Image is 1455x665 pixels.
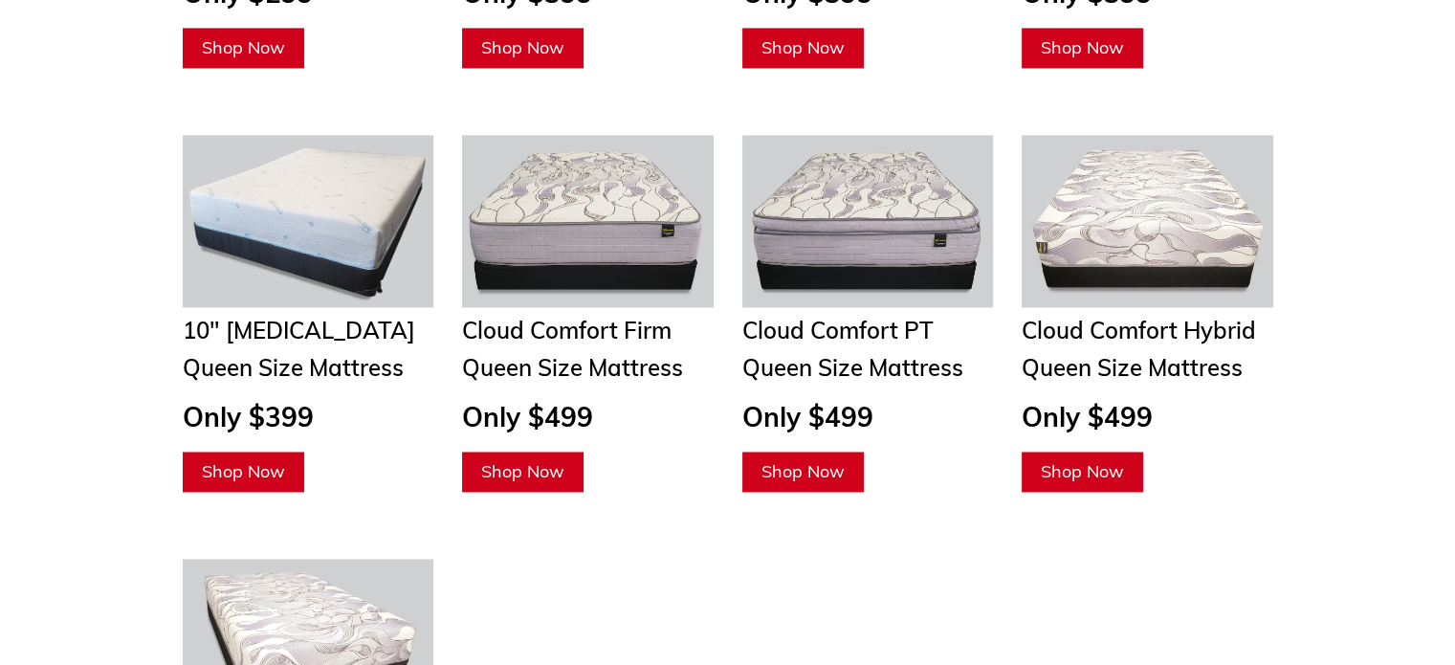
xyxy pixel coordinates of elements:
[462,353,683,382] span: Queen Size Mattress
[742,135,994,307] img: cloud-comfort-pillow-top-mattress
[1022,452,1143,492] a: Shop Now
[183,452,304,492] a: Shop Now
[183,28,304,68] a: Shop Now
[183,353,404,382] span: Queen Size Mattress
[202,36,285,58] span: Shop Now
[761,460,845,482] span: Shop Now
[462,452,584,492] a: Shop Now
[183,316,415,344] span: 10" [MEDICAL_DATA]
[1022,316,1256,344] span: Cloud Comfort Hybrid
[1041,460,1124,482] span: Shop Now
[761,36,845,58] span: Shop Now
[1041,36,1124,58] span: Shop Now
[1022,135,1273,307] img: cloud comfort hybrid mattress
[742,452,864,492] a: Shop Now
[202,460,285,482] span: Shop Now
[462,316,672,344] span: Cloud Comfort Firm
[183,135,434,307] img: Twin Mattresses From $69 to $169
[742,353,963,382] span: Queen Size Mattress
[462,135,714,307] img: cloud-comfort-firm-mattress
[183,400,314,433] span: Only $399
[462,28,584,68] a: Shop Now
[481,460,564,482] span: Shop Now
[742,316,934,344] span: Cloud Comfort PT
[742,28,864,68] a: Shop Now
[1022,400,1153,433] span: Only $499
[481,36,564,58] span: Shop Now
[742,400,873,433] span: Only $499
[1022,28,1143,68] a: Shop Now
[1022,353,1243,382] span: Queen Size Mattress
[462,400,593,433] span: Only $499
